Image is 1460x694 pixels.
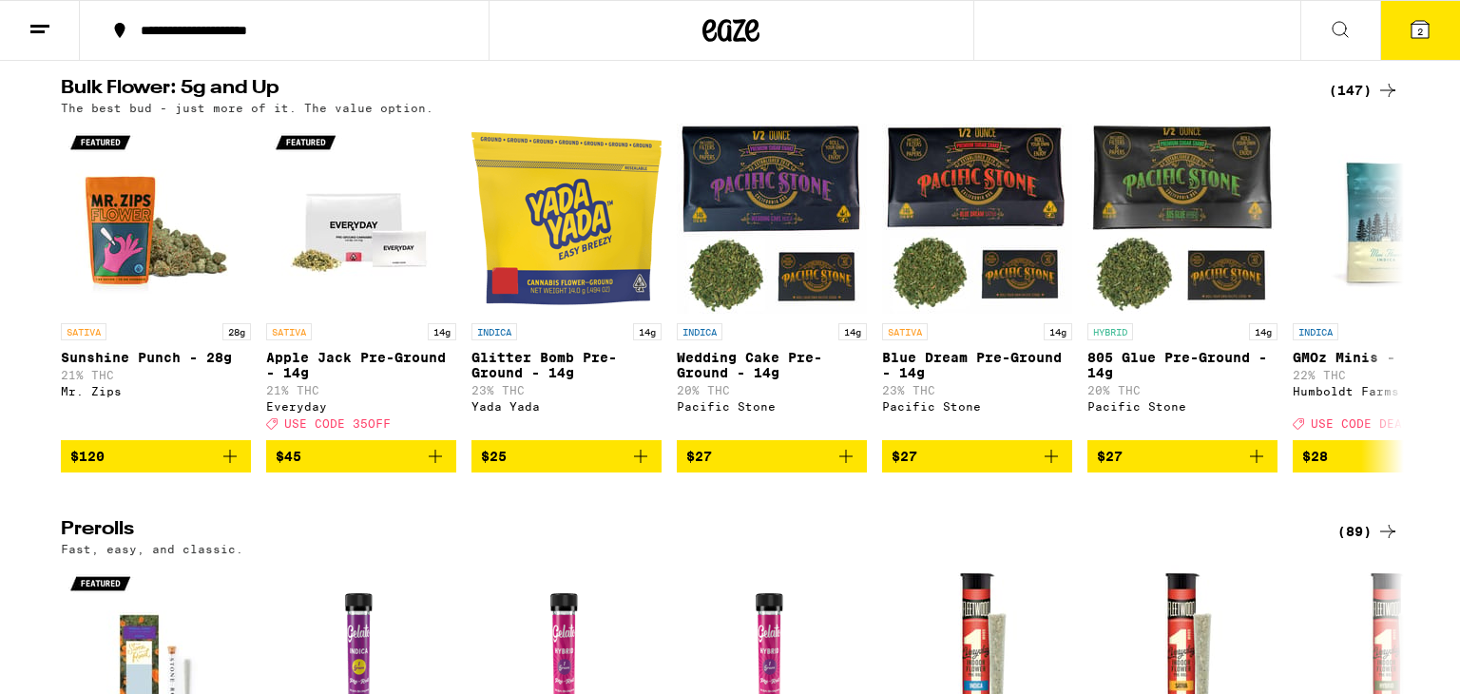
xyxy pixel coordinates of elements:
p: 14g [633,323,662,340]
button: Add to bag [266,440,456,472]
p: SATIVA [266,323,312,340]
p: Sunshine Punch - 28g [61,350,251,365]
a: (89) [1337,520,1399,543]
div: Pacific Stone [677,400,867,413]
p: 14g [428,323,456,340]
p: 20% THC [1087,384,1277,396]
span: $45 [276,449,301,464]
span: $27 [1097,449,1123,464]
p: INDICA [471,323,517,340]
span: $27 [892,449,917,464]
span: USE CODE DEALZ [1311,418,1417,431]
span: $120 [70,449,105,464]
span: $25 [481,449,507,464]
h2: Bulk Flower: 5g and Up [61,79,1306,102]
a: Open page for Wedding Cake Pre-Ground - 14g from Pacific Stone [677,124,867,439]
img: Yada Yada - Glitter Bomb Pre-Ground - 14g [471,124,662,314]
div: Pacific Stone [1087,400,1277,413]
p: 21% THC [266,384,456,396]
button: 2 [1380,1,1460,60]
p: HYBRID [1087,323,1133,340]
p: 21% THC [61,369,251,381]
p: Wedding Cake Pre-Ground - 14g [677,350,867,380]
a: Open page for Apple Jack Pre-Ground - 14g from Everyday [266,124,456,439]
p: 23% THC [471,384,662,396]
a: Open page for Glitter Bomb Pre-Ground - 14g from Yada Yada [471,124,662,439]
p: Apple Jack Pre-Ground - 14g [266,350,456,380]
p: 805 Glue Pre-Ground - 14g [1087,350,1277,380]
img: Everyday - Apple Jack Pre-Ground - 14g [266,124,456,314]
div: Pacific Stone [882,400,1072,413]
a: Open page for 805 Glue Pre-Ground - 14g from Pacific Stone [1087,124,1277,439]
a: (147) [1329,79,1399,102]
p: 23% THC [882,384,1072,396]
a: Open page for Blue Dream Pre-Ground - 14g from Pacific Stone [882,124,1072,439]
button: Add to bag [61,440,251,472]
div: Everyday [266,400,456,413]
p: 28g [222,323,251,340]
p: Fast, easy, and classic. [61,543,243,555]
p: INDICA [1293,323,1338,340]
button: Add to bag [1087,440,1277,472]
span: USE CODE 35OFF [284,418,391,431]
p: INDICA [677,323,722,340]
span: $27 [686,449,712,464]
div: Mr. Zips [61,385,251,397]
img: Pacific Stone - Wedding Cake Pre-Ground - 14g [677,124,867,314]
span: Hi. Need any help? [11,13,137,29]
button: Add to bag [677,440,867,472]
img: Pacific Stone - 805 Glue Pre-Ground - 14g [1087,124,1277,314]
p: 14g [838,323,867,340]
p: SATIVA [882,323,928,340]
span: 2 [1417,26,1423,37]
p: SATIVA [61,323,106,340]
button: Add to bag [471,440,662,472]
p: 20% THC [677,384,867,396]
p: 14g [1249,323,1277,340]
img: Pacific Stone - Blue Dream Pre-Ground - 14g [882,124,1072,314]
p: The best bud - just more of it. The value option. [61,102,433,114]
div: Yada Yada [471,400,662,413]
button: Add to bag [882,440,1072,472]
p: Glitter Bomb Pre-Ground - 14g [471,350,662,380]
p: Blue Dream Pre-Ground - 14g [882,350,1072,380]
p: 14g [1044,323,1072,340]
span: $28 [1302,449,1328,464]
a: Open page for Sunshine Punch - 28g from Mr. Zips [61,124,251,439]
img: Mr. Zips - Sunshine Punch - 28g [61,124,251,314]
h2: Prerolls [61,520,1306,543]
